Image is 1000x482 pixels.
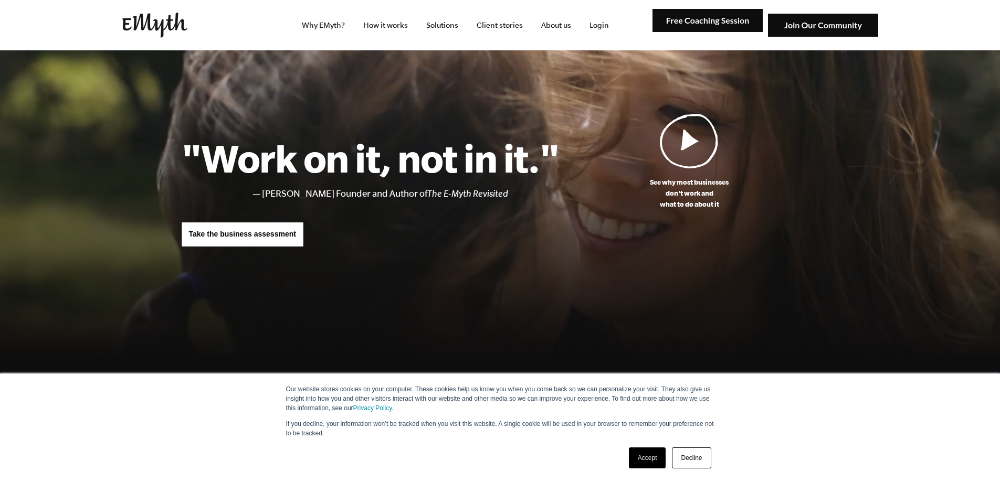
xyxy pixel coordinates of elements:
[660,113,719,168] img: Play Video
[629,447,666,468] a: Accept
[768,14,878,37] img: Join Our Community
[286,419,714,438] p: If you decline, your information won’t be tracked when you visit this website. A single cookie wi...
[353,404,392,412] a: Privacy Policy
[181,135,560,181] h1: "Work on it, not in it."
[652,9,763,33] img: Free Coaching Session
[560,113,819,210] a: See why most businessesdon't work andwhat to do about it
[189,230,296,238] span: Take the business assessment
[672,447,711,468] a: Decline
[181,222,304,247] a: Take the business assessment
[560,177,819,210] p: See why most businesses don't work and what to do about it
[286,384,714,413] p: Our website stores cookies on your computer. These cookies help us know you when you come back so...
[262,186,560,201] li: [PERSON_NAME] Founder and Author of
[122,13,187,38] img: EMyth
[427,188,508,199] i: The E-Myth Revisited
